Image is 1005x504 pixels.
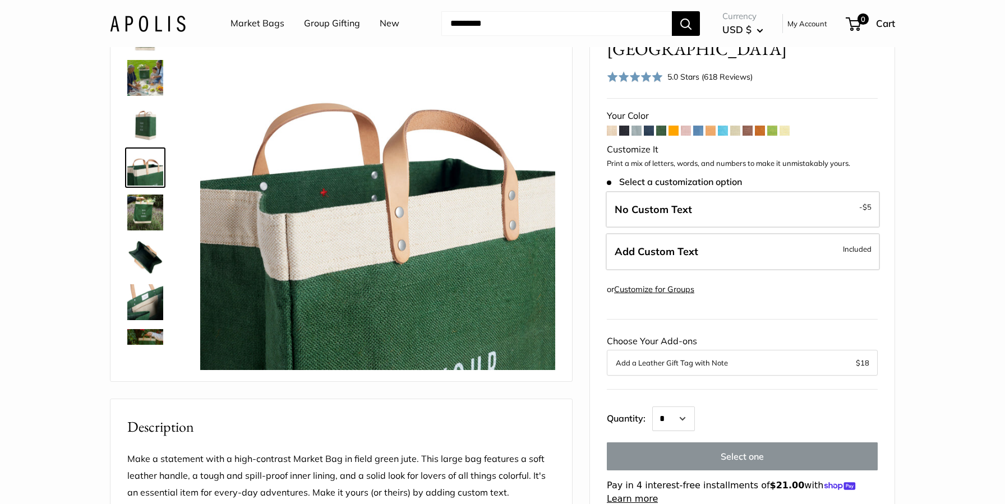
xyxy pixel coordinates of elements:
div: Choose Your Add-ons [607,333,878,376]
span: Select a customization option [607,177,742,187]
span: 0 [858,13,869,25]
label: Add Custom Text [606,233,880,270]
span: USD $ [722,24,752,35]
span: Add Custom Text [615,245,698,258]
a: Customize for Groups [614,284,694,294]
a: Market Bag in Field Green [125,192,165,233]
input: Search... [441,11,672,36]
span: Currency [722,8,763,24]
img: Market Bag in Field Green [127,329,163,365]
button: Add a Leather Gift Tag with Note [616,356,869,369]
div: 5.0 Stars (618 Reviews) [667,71,753,83]
a: description_Inner pocket good for daily drivers. [125,282,165,322]
span: Market Bag in [GEOGRAPHIC_DATA] [607,18,837,59]
a: Group Gifting [304,15,360,32]
span: Cart [876,17,895,29]
span: - [859,200,872,214]
img: Market Bag in Field Green [127,105,163,141]
img: Market Bag in Field Green [127,60,163,96]
div: 5.0 Stars (618 Reviews) [607,68,753,85]
button: Select one [607,442,878,470]
p: Make a statement with a high-contrast Market Bag in field green jute. This large bag features a s... [127,451,555,501]
div: or [607,282,694,297]
img: description_Take it anywhere with easy-grip handles. [127,150,163,186]
img: description_Take it anywhere with easy-grip handles. [200,15,555,370]
a: New [380,15,399,32]
a: description_Take it anywhere with easy-grip handles. [125,147,165,188]
img: description_Inner pocket good for daily drivers. [127,284,163,320]
a: Market Bag in Field Green [125,58,165,98]
a: Market Bags [230,15,284,32]
a: Market Bag in Field Green [125,103,165,143]
label: Quantity: [607,403,652,431]
span: Included [843,242,872,256]
span: $5 [863,202,872,211]
a: 0 Cart [847,15,895,33]
h2: Description [127,416,555,438]
a: description_Spacious inner area with room for everything. Plus water-resistant lining. [125,237,165,278]
label: Leave Blank [606,191,880,228]
button: USD $ [722,21,763,39]
a: My Account [787,17,827,30]
div: Your Color [607,108,878,124]
img: description_Spacious inner area with room for everything. Plus water-resistant lining. [127,239,163,275]
img: Market Bag in Field Green [127,195,163,230]
button: Search [672,11,700,36]
span: No Custom Text [615,203,692,216]
a: Market Bag in Field Green [125,327,165,367]
p: Print a mix of letters, words, and numbers to make it unmistakably yours. [607,158,878,169]
div: Customize It [607,141,878,158]
span: $18 [856,358,869,367]
img: Apolis [110,15,186,31]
